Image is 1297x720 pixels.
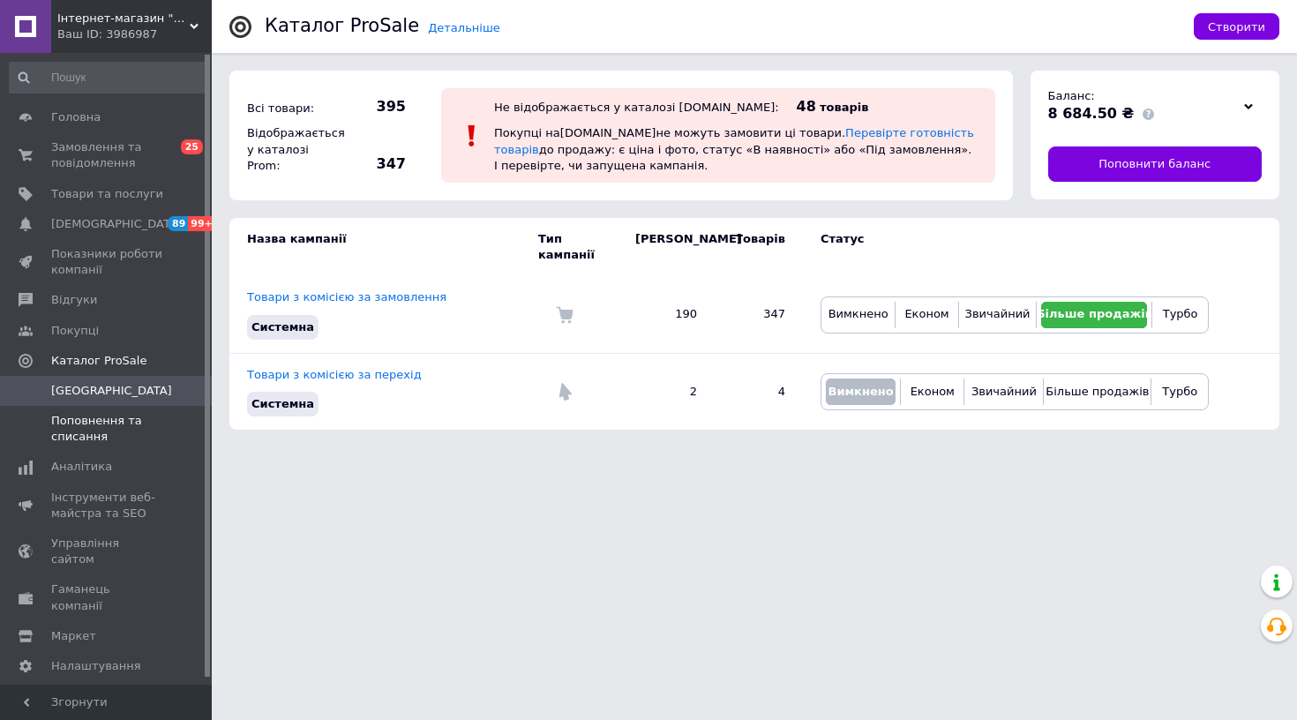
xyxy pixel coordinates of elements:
button: Звичайний [963,302,1032,328]
span: Поповнити баланс [1098,156,1211,172]
span: Турбо [1163,307,1198,320]
a: Товари з комісією за замовлення [247,290,446,304]
a: Товари з комісією за перехід [247,368,422,381]
span: Економ [911,385,955,398]
td: Тип кампанії [538,218,618,276]
span: Інтернет-магазин "VINT" [57,11,190,26]
div: Відображається у каталозі Prom: [243,121,340,178]
span: Системна [251,320,314,334]
span: Управління сайтом [51,536,163,567]
span: Звичайний [965,307,1031,320]
button: Більше продажів [1041,302,1147,328]
a: Поповнити баланс [1048,146,1263,182]
span: 395 [344,97,406,116]
div: Всі товари: [243,96,340,121]
span: 25 [181,139,203,154]
button: Турбо [1157,302,1203,328]
span: Головна [51,109,101,125]
span: Вимкнено [828,307,888,320]
td: 2 [618,353,715,430]
span: Товари та послуги [51,186,163,202]
td: Статус [803,218,1209,276]
div: Ваш ID: 3986987 [57,26,212,42]
span: 48 [797,98,816,115]
button: Звичайний [969,379,1038,405]
button: Більше продажів [1048,379,1146,405]
span: Інструменти веб-майстра та SEO [51,490,163,521]
span: Аналітика [51,459,112,475]
td: 190 [618,276,715,353]
button: Вимкнено [826,302,890,328]
button: Створити [1194,13,1279,40]
td: 4 [715,353,803,430]
img: Комісія за перехід [556,383,574,401]
span: 99+ [188,216,217,231]
span: Покупці на [DOMAIN_NAME] не можуть замовити ці товари. до продажу: є ціна і фото, статус «В наявн... [494,126,974,171]
img: :exclamation: [459,123,485,149]
span: Відгуки [51,292,97,308]
span: Звичайний [971,385,1037,398]
button: Вимкнено [826,379,896,405]
span: Покупці [51,323,99,339]
a: Перевірте готовність товарів [494,126,974,155]
input: Пошук [9,62,208,94]
span: Налаштування [51,658,141,674]
td: 347 [715,276,803,353]
td: Товарів [715,218,803,276]
td: [PERSON_NAME] [618,218,715,276]
span: Економ [904,307,948,320]
div: Каталог ProSale [265,17,419,35]
div: Не відображається у каталозі [DOMAIN_NAME]: [494,101,779,114]
span: Каталог ProSale [51,353,146,369]
span: Замовлення та повідомлення [51,139,163,171]
span: Поповнення та списання [51,413,163,445]
button: Турбо [1156,379,1203,405]
span: 89 [168,216,188,231]
span: товарів [820,101,868,114]
span: Більше продажів [1037,307,1152,320]
td: Назва кампанії [229,218,538,276]
span: 8 684.50 ₴ [1048,105,1135,122]
button: Економ [905,379,959,405]
span: Створити [1208,20,1265,34]
a: Детальніше [428,21,500,34]
span: Турбо [1162,385,1197,398]
span: Вимкнено [828,385,893,398]
span: Баланс: [1048,89,1095,102]
button: Економ [900,302,953,328]
span: [GEOGRAPHIC_DATA] [51,383,172,399]
img: Комісія за замовлення [556,306,574,324]
span: Гаманець компанії [51,581,163,613]
span: Показники роботи компанії [51,246,163,278]
span: Більше продажів [1046,385,1149,398]
span: Маркет [51,628,96,644]
span: 347 [344,154,406,174]
span: Системна [251,397,314,410]
span: [DEMOGRAPHIC_DATA] [51,216,182,232]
